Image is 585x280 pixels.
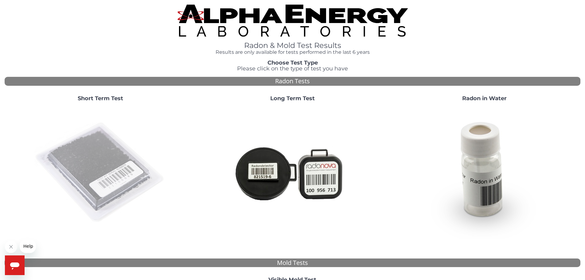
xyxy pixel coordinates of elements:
strong: Choose Test Type [267,59,318,66]
strong: Short Term Test [78,95,123,102]
iframe: Button to launch messaging window [5,255,25,275]
h1: Radon & Mold Test Results [177,41,408,49]
strong: Radon in Water [462,95,507,102]
img: TightCrop.jpg [177,5,408,37]
img: RadoninWater.jpg [418,107,550,239]
img: Radtrak2vsRadtrak3.jpg [226,107,358,239]
img: ShortTerm.jpg [34,107,166,239]
strong: Long Term Test [270,95,315,102]
h4: Results are only available for tests performed in the last 6 years [177,49,408,55]
iframe: Message from company [20,239,36,253]
iframe: Close message [5,241,17,253]
div: Radon Tests [5,77,580,86]
div: Mold Tests [5,258,580,267]
span: Please click on the type of test you have [237,65,348,72]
